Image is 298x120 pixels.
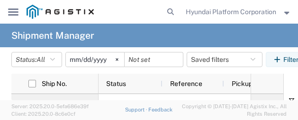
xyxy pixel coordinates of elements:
button: Status:All [11,52,62,67]
span: Status [106,80,126,87]
span: Ship No. [42,80,67,87]
button: Saved filters [187,52,262,67]
span: Server: 2025.20.0-5efa686e39f [11,103,89,109]
span: All [36,56,45,63]
span: Hyundai Platform Corporation [186,7,276,17]
a: Support [125,107,149,112]
img: logo [27,5,94,19]
span: Reference [170,80,202,87]
button: Hyundai Platform Corporation [185,6,292,17]
input: Not set [125,52,183,67]
span: Copyright © [DATE]-[DATE] Agistix Inc., All Rights Reserved [172,103,287,118]
span: Client: 2025.20.0-8c6e0cf [11,111,75,117]
a: Feedback [148,107,172,112]
span: Pickup date [232,80,268,87]
input: Not set [66,52,124,67]
h4: Shipment Manager [11,24,94,47]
